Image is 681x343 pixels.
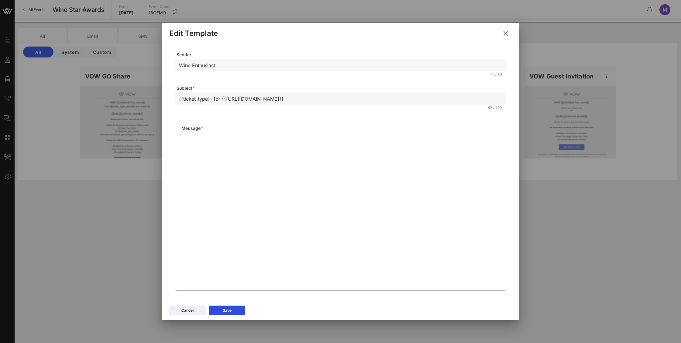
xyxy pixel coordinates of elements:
input: Subject [179,95,502,102]
div: 15 / 20 [491,72,502,77]
div: Cancel [181,307,194,314]
div: Save [223,307,232,314]
div: 42 / 250 [488,106,502,110]
span: Message [181,125,203,131]
div: Edit Template [169,29,218,38]
span: Sender [177,52,506,58]
span: Subject [177,85,506,91]
input: From [179,61,502,69]
button: Save [209,306,245,315]
button: Cancel [169,306,206,315]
